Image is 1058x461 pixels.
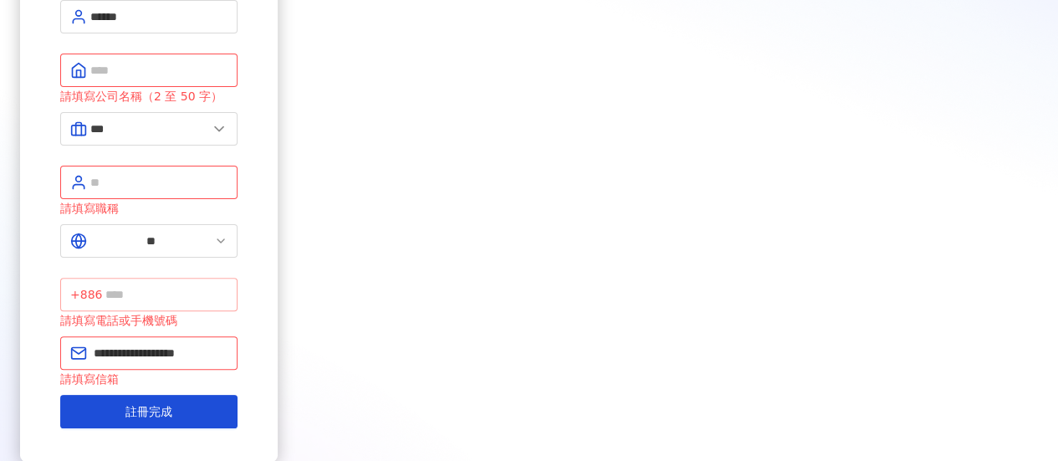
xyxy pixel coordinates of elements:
[125,405,172,418] span: 註冊完成
[60,370,238,388] div: 請填寫信箱
[60,395,238,428] button: 註冊完成
[70,285,102,304] span: +886
[60,199,238,218] div: 請填寫職稱
[60,311,238,330] div: 請填寫電話或手機號碼
[60,87,238,105] div: 請填寫公司名稱（2 至 50 字）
